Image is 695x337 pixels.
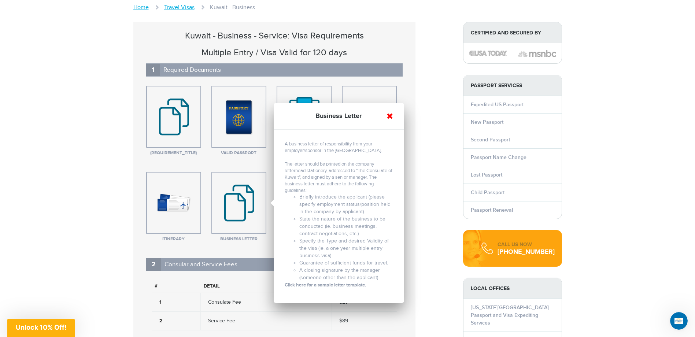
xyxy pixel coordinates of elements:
[471,101,524,108] a: Expedited US Passport
[146,150,201,156] span: {requirement_title}
[299,238,393,260] li: Specify the Type and desired Validity of the visa (ie. a one year multiple entry business visa).
[146,258,403,271] h2: Consular and Service Fees
[279,89,329,144] img: image description
[211,172,266,234] a: image description Business Letter
[146,258,161,271] span: 2
[146,31,403,41] h1: Kuwait - Business - Service: Visa Requirements
[133,4,149,11] a: Home
[471,119,503,125] a: New Passport
[214,175,264,230] img: image description
[332,311,397,330] td: $89
[471,172,502,178] a: Lost Passport
[211,236,266,242] span: Business Letter
[211,150,266,156] span: Valid Passport
[277,86,332,148] a: image description Completed Kuwait Visa Application
[210,4,255,11] li: Kuwait - Business
[152,293,201,311] th: 1
[7,319,75,337] div: Unlock 10% Off!
[146,64,160,76] span: 1
[146,236,201,242] span: Itinerary
[16,323,67,331] span: Unlock 10% Off!
[201,293,332,311] td: Consulate Fee
[518,49,556,58] img: image description
[498,248,555,256] div: [PHONE_NUMBER]
[152,311,201,330] th: 2
[155,185,192,221] img: image description
[463,75,562,96] strong: PASSPORT SERVICES
[146,172,201,234] a: image description Itinerary
[146,48,403,58] h3: Multiple Entry / Visa Valid for 120 days
[299,267,393,282] li: A closing signature by the manager (someone other than the applicant).
[164,4,195,11] a: Travel Visas
[342,86,397,148] a: image description Two Passport-style Photographs
[285,282,366,288] a: Click here for a sample letter template.
[211,86,266,148] a: image description Valid Passport
[299,216,393,238] li: State the nature of the business to be conducted (ie. business meetings, contract negotiations, e...
[469,51,507,56] img: image description
[471,304,549,326] a: [US_STATE][GEOGRAPHIC_DATA] Passport and Visa Expediting Services
[471,189,504,196] a: Child Passport
[285,161,393,194] p: The letter should be printed on the company letterhead stationery, addressed to "The Consulate of...
[463,22,562,43] strong: Certified and Secured by
[471,207,513,213] a: Passport Renewal
[299,260,393,267] li: Guarantee of sufficient funds for travel.
[221,99,257,135] img: image description
[471,154,526,160] a: Passport Name Change
[351,99,388,135] img: image description
[152,279,201,293] th: #
[498,241,555,248] div: CALL US NOW
[299,194,393,216] li: Briefly introduce the applicant (please specify employment status/position held in the company by...
[146,86,201,148] a: {requirement_title} {requirement_title}
[201,279,332,293] th: Detail
[670,312,688,330] iframe: Intercom live chat
[285,141,393,154] p: A business letter of responsibility from your employer/sponsor in the [GEOGRAPHIC_DATA].
[463,278,562,299] strong: LOCAL OFFICES
[201,311,332,330] td: Service Fee
[146,63,403,77] h2: Required Documents
[471,137,510,143] a: Second Passport
[296,112,382,121] strong: Business Letter
[148,89,199,144] img: {requirement_title}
